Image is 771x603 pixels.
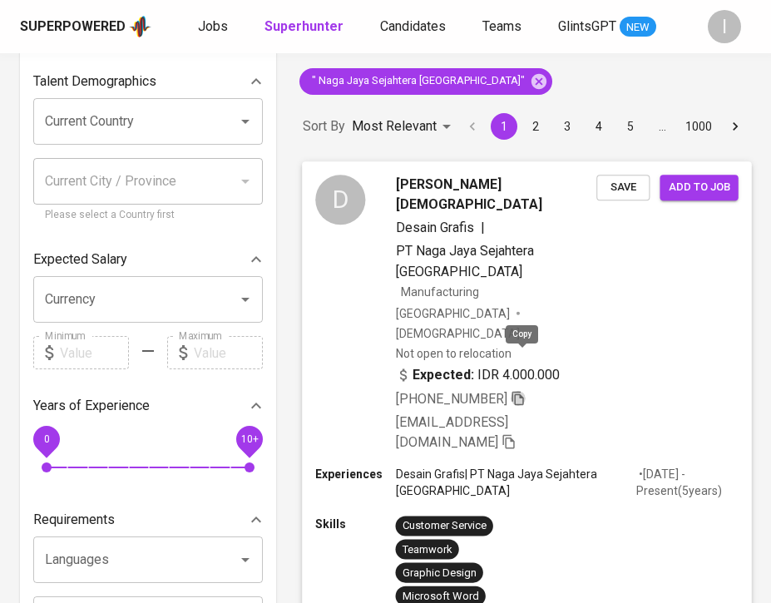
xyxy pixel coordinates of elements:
div: I [708,10,741,43]
button: Add to job [660,175,738,200]
a: Candidates [380,17,449,37]
span: [PERSON_NAME][DEMOGRAPHIC_DATA] [396,175,597,215]
p: Most Relevant [352,116,437,136]
div: … [649,118,675,135]
img: app logo [129,14,151,39]
p: Please select a Country first [45,207,251,224]
nav: pagination navigation [457,113,751,140]
span: [EMAIL_ADDRESS][DOMAIN_NAME] [396,414,508,450]
p: Years of Experience [33,396,150,416]
div: Graphic Design [403,565,477,581]
button: Go to page 5 [617,113,644,140]
p: Talent Demographics [33,72,156,91]
a: Teams [482,17,525,37]
div: Years of Experience [33,389,263,423]
p: Expected Salary [33,250,127,269]
a: GlintsGPT NEW [558,17,656,37]
button: Go to page 3 [554,113,581,140]
p: Skills [315,516,395,532]
a: Superhunter [264,17,347,37]
div: [GEOGRAPHIC_DATA] [396,304,510,321]
div: D [315,175,365,225]
button: Go to page 2 [522,113,549,140]
p: Experiences [315,466,395,482]
span: Add to job [669,178,730,197]
span: Teams [482,18,521,34]
input: Value [60,336,129,369]
div: Customer Service [403,518,487,534]
div: " Naga Jaya Sejahtera [GEOGRAPHIC_DATA]" [299,68,552,95]
div: Expected Salary [33,243,263,276]
button: Open [234,548,257,571]
span: NEW [620,19,656,36]
span: " Naga Jaya Sejahtera [GEOGRAPHIC_DATA]" [299,73,535,89]
button: Go to next page [722,113,749,140]
button: Go to page 1000 [680,113,717,140]
span: Candidates [380,18,446,34]
span: GlintsGPT [558,18,616,34]
div: Requirements [33,503,263,536]
div: Most Relevant [352,111,457,142]
span: PT Naga Jaya Sejahtera [GEOGRAPHIC_DATA] [396,243,534,279]
span: [DEMOGRAPHIC_DATA] [396,324,522,341]
b: Superhunter [264,18,343,34]
p: • [DATE] - Present ( 5 years ) [636,466,739,499]
button: Save [596,175,650,200]
div: IDR 4.000.000 [396,364,561,384]
p: Sort By [303,116,345,136]
button: Go to page 4 [586,113,612,140]
input: Value [194,336,263,369]
button: page 1 [491,113,517,140]
span: | [481,218,485,238]
span: [PHONE_NUMBER] [396,391,507,407]
button: Open [234,110,257,133]
p: Requirements [33,510,115,530]
span: Save [605,178,641,197]
a: Superpoweredapp logo [20,14,151,39]
b: Expected: [413,364,474,384]
p: Not open to relocation [396,344,512,361]
div: Superpowered [20,17,126,37]
span: 0 [43,433,49,445]
a: Jobs [198,17,231,37]
span: 10+ [240,433,258,445]
div: Teamwork [403,541,452,557]
span: Manufacturing [401,284,479,298]
span: Jobs [198,18,228,34]
div: Talent Demographics [33,65,263,98]
span: Desain Grafis [396,220,474,235]
button: Open [234,288,257,311]
p: Desain Grafis | PT Naga Jaya Sejahtera [GEOGRAPHIC_DATA] [396,466,636,499]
